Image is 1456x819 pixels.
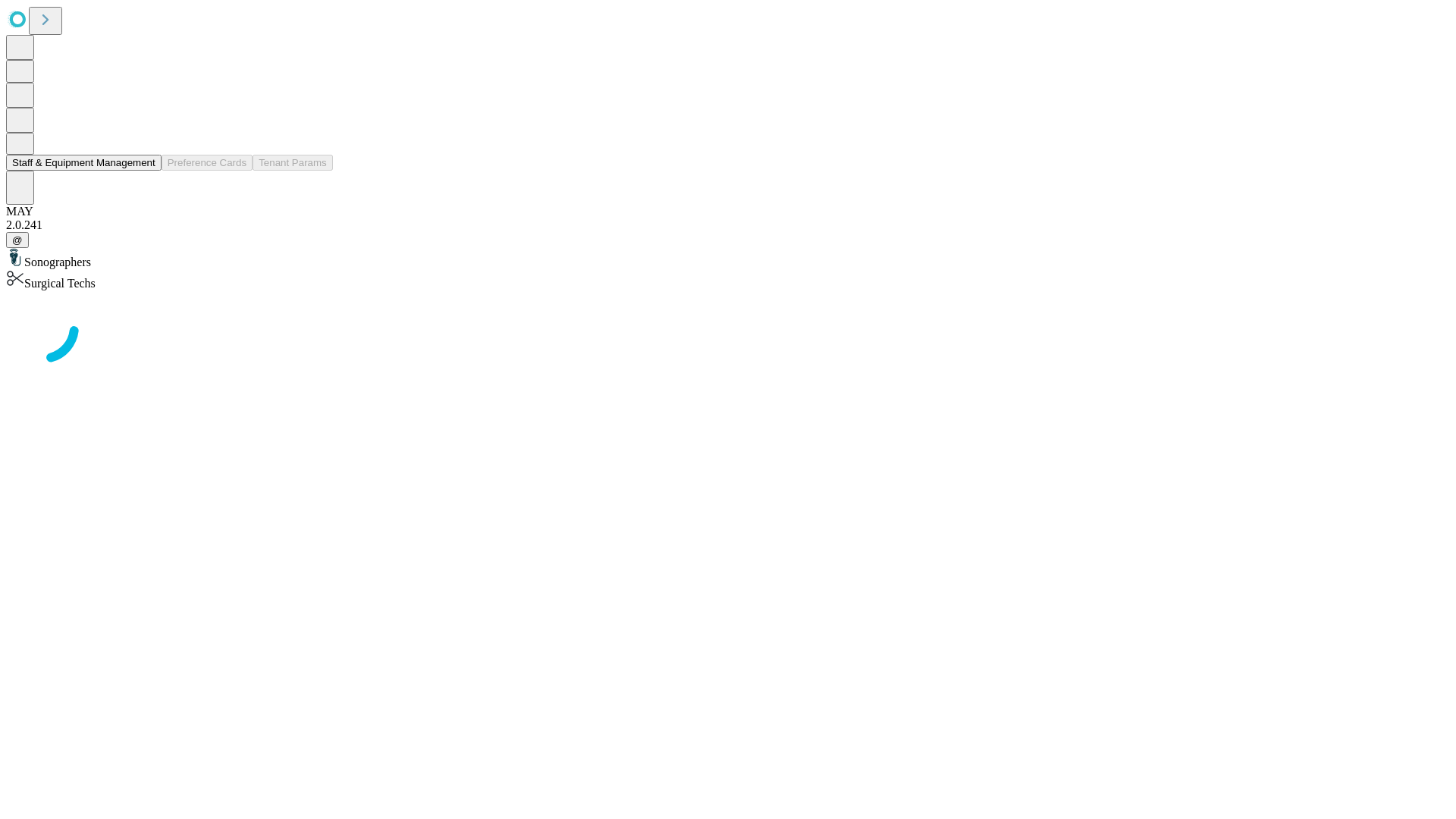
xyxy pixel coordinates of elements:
[6,205,1450,218] div: MAY
[253,155,333,171] button: Tenant Params
[6,248,1450,269] div: Sonographers
[6,269,1450,290] div: Surgical Techs
[162,155,253,171] button: Preference Cards
[6,218,1450,232] div: 2.0.241
[6,155,162,171] button: Staff & Equipment Management
[12,234,23,246] span: @
[6,232,29,248] button: @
